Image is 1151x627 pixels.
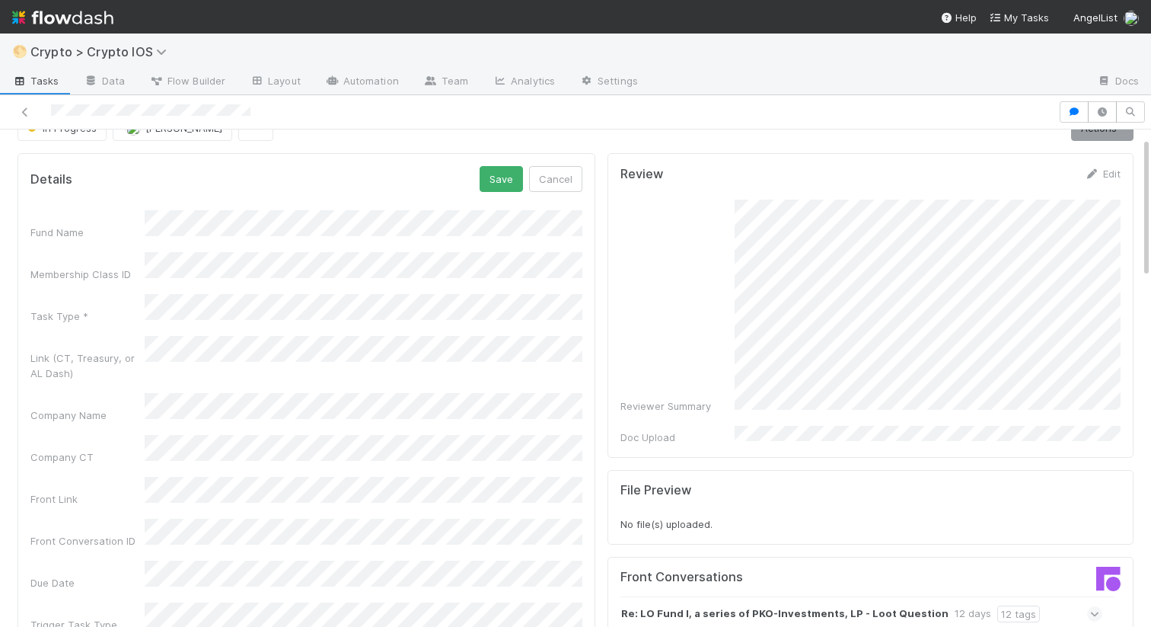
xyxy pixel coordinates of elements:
div: Link (CT, Treasury, or AL Dash) [30,350,145,381]
strong: Re: LO Fund I, a series of PKO-Investments, LP - Loot Question [621,606,949,622]
img: front-logo-b4b721b83371efbadf0a.svg [1096,567,1121,591]
span: My Tasks [989,11,1049,24]
span: AngelList [1073,11,1118,24]
a: Flow Builder [137,70,238,94]
div: Reviewer Summary [620,398,735,414]
a: Data [72,70,137,94]
button: Cancel [529,166,582,192]
span: Crypto > Crypto IOS [30,44,174,59]
div: Membership Class ID [30,267,145,282]
div: 12 tags [997,606,1040,622]
div: Doc Upload [620,430,735,445]
button: Save [480,166,523,192]
h5: Details [30,172,72,187]
div: 12 days [955,606,991,622]
span: Flow Builder [149,73,225,88]
div: No file(s) uploaded. [620,483,1121,532]
a: Edit [1085,168,1121,180]
a: Analytics [480,70,567,94]
span: 🌕 [12,45,27,58]
img: avatar_d89a0a80-047e-40c9-bdc2-a2d44e645fd3.png [1124,11,1139,26]
div: Front Conversation ID [30,533,145,549]
div: Company CT [30,449,145,465]
span: Tasks [12,73,59,88]
a: Settings [567,70,650,94]
div: Help [940,10,977,25]
img: logo-inverted-e16ddd16eac7371096b0.svg [12,5,113,30]
div: Fund Name [30,225,145,240]
div: Front Link [30,491,145,507]
a: Team [411,70,480,94]
a: Layout [238,70,313,94]
h5: Front Conversations [620,570,859,585]
div: Due Date [30,575,145,590]
div: Task Type * [30,309,145,324]
h5: File Preview [620,483,691,498]
a: My Tasks [989,10,1049,25]
a: Automation [313,70,411,94]
h5: Review [620,167,663,182]
a: Docs [1085,70,1151,94]
div: Company Name [30,408,145,423]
